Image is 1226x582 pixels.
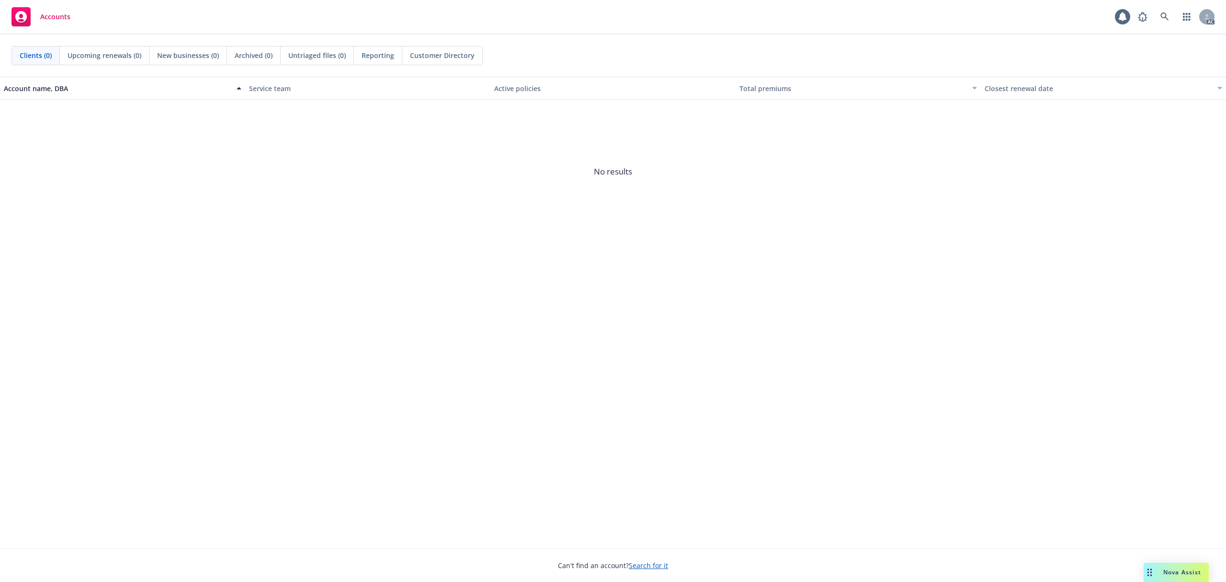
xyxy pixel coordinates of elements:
[410,50,475,60] span: Customer Directory
[4,83,231,93] div: Account name, DBA
[362,50,394,60] span: Reporting
[1144,563,1156,582] div: Drag to move
[490,77,736,100] button: Active policies
[739,83,966,93] div: Total premiums
[249,83,487,93] div: Service team
[20,50,52,60] span: Clients (0)
[288,50,346,60] span: Untriaged files (0)
[40,13,70,21] span: Accounts
[1133,7,1152,26] a: Report a Bug
[1177,7,1196,26] a: Switch app
[985,83,1212,93] div: Closest renewal date
[629,561,668,570] a: Search for it
[1155,7,1174,26] a: Search
[981,77,1226,100] button: Closest renewal date
[8,3,74,30] a: Accounts
[68,50,141,60] span: Upcoming renewals (0)
[245,77,490,100] button: Service team
[1144,563,1209,582] button: Nova Assist
[494,83,732,93] div: Active policies
[157,50,219,60] span: New businesses (0)
[1163,568,1201,576] span: Nova Assist
[558,560,668,570] span: Can't find an account?
[235,50,272,60] span: Archived (0)
[736,77,981,100] button: Total premiums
